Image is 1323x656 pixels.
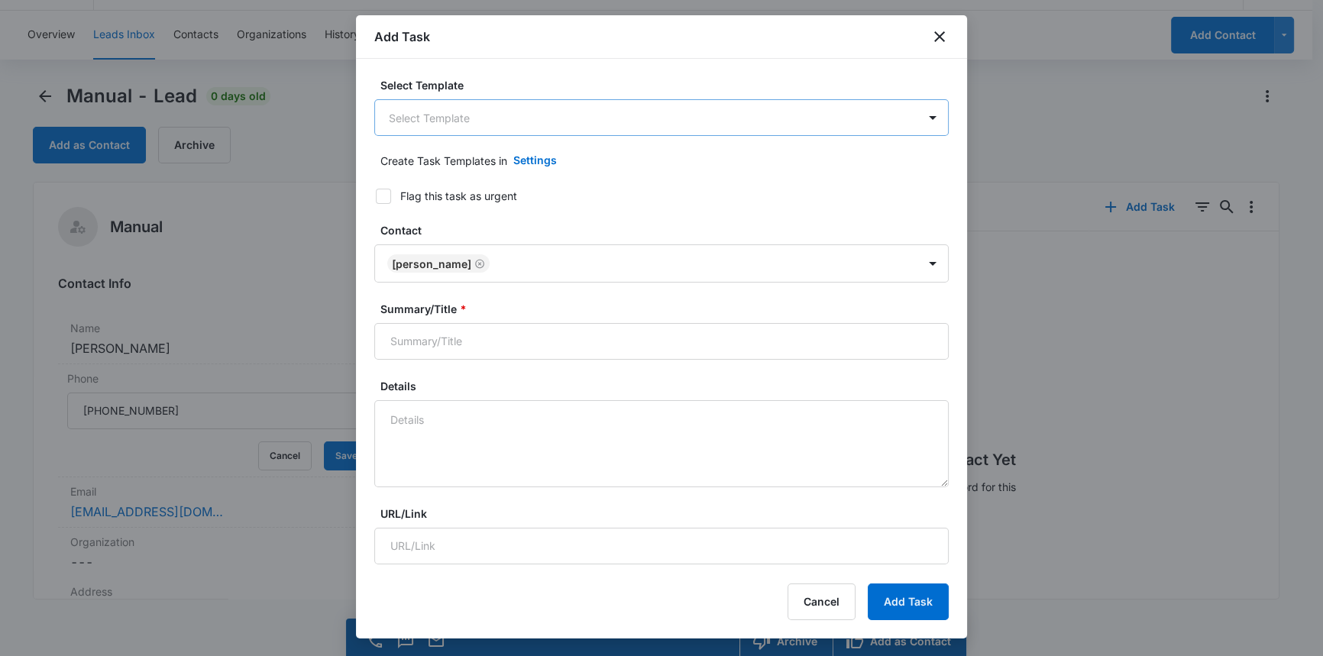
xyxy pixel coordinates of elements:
[498,142,572,179] button: Settings
[868,583,949,620] button: Add Task
[374,27,430,46] h1: Add Task
[400,188,517,204] div: Flag this task as urgent
[930,27,949,46] button: close
[380,378,955,394] label: Details
[380,153,507,169] p: Create Task Templates in
[392,257,471,270] div: [PERSON_NAME]
[374,323,949,360] input: Summary/Title
[380,222,955,238] label: Contact
[374,528,949,564] input: URL/Link
[380,506,955,522] label: URL/Link
[471,258,485,269] div: Remove Sean Waithe
[380,301,955,317] label: Summary/Title
[788,583,856,620] button: Cancel
[380,77,955,93] label: Select Template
